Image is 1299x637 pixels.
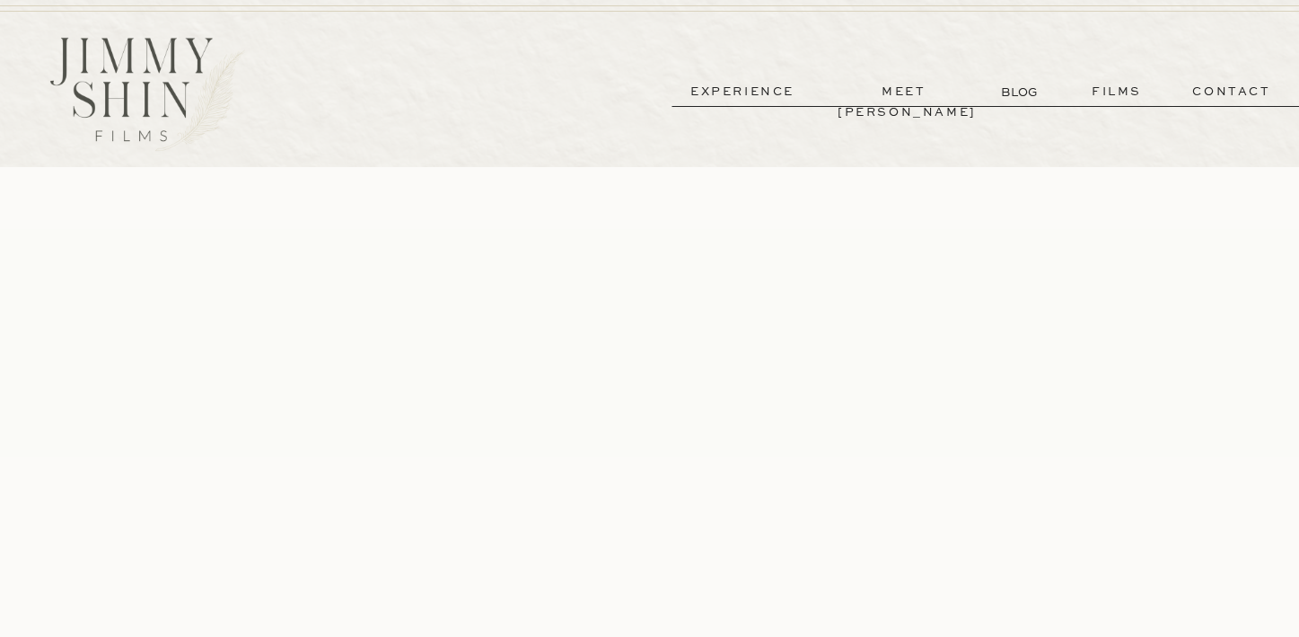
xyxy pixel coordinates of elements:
[838,82,970,102] a: meet [PERSON_NAME]
[1001,83,1041,102] a: BLOG
[1167,82,1296,102] a: contact
[676,82,809,102] a: experience
[1073,82,1161,102] a: films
